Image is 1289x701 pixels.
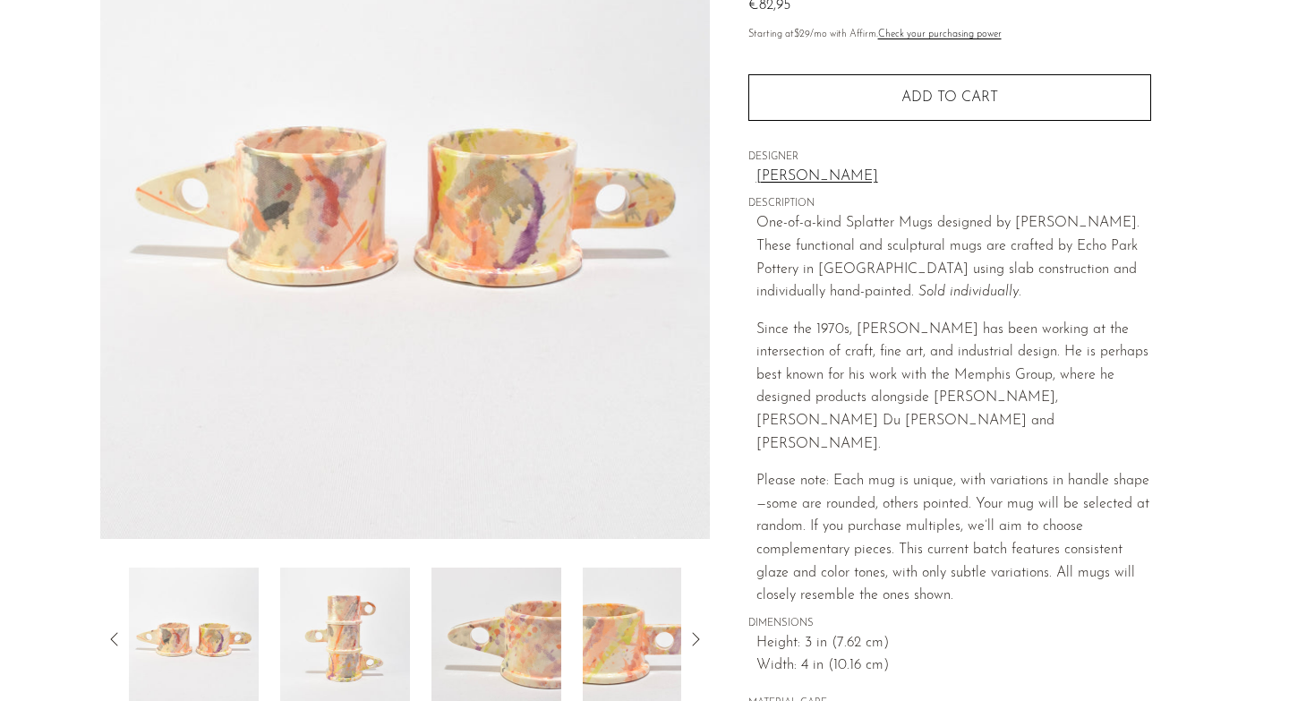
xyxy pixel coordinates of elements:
p: Please note: Each mug is unique, with variations in handle shape—some are rounded, others pointed... [756,470,1151,608]
span: Width: 4 in (10.16 cm) [756,654,1151,678]
span: One-of-a-kind Splatter Mugs designed by [PERSON_NAME]. These functional and sculptural mugs are c... [756,216,1140,299]
button: Add to cart [748,74,1151,121]
span: Sold individually. [918,285,1021,299]
span: DESIGNER [748,150,1151,166]
span: $29 [794,30,810,39]
a: Check your purchasing power - Learn more about Affirm Financing (opens in modal) [878,30,1002,39]
span: Height: 3 in (7.62 cm) [756,632,1151,655]
span: DESCRIPTION [748,196,1151,212]
span: DIMENSIONS [748,616,1151,632]
span: Since the 1970s, [PERSON_NAME] has been working at the intersection of craft, fine art, and indus... [756,322,1148,451]
a: [PERSON_NAME] [756,166,1151,189]
p: Starting at /mo with Affirm. [748,27,1151,43]
span: Add to cart [901,90,998,105]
